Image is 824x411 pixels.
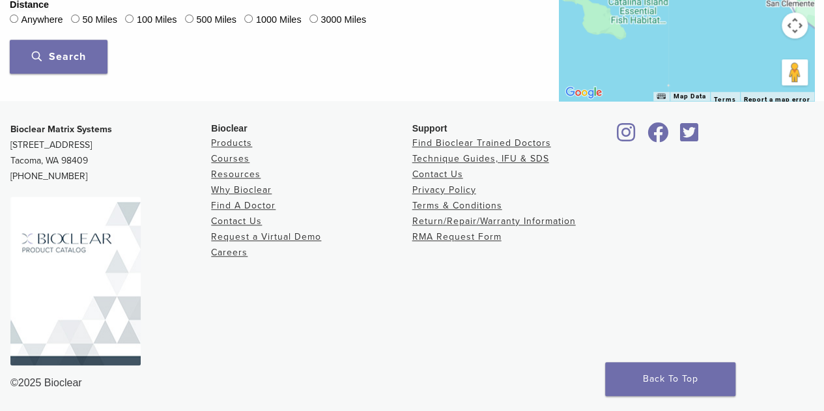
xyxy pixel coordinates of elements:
label: 3000 Miles [320,13,366,27]
a: Terms & Conditions [412,200,502,211]
a: Careers [211,247,248,258]
img: Google [562,84,605,101]
a: Contact Us [211,216,262,227]
strong: Bioclear Matrix Systems [10,124,112,135]
span: Bioclear [211,123,247,134]
label: 100 Miles [137,13,177,27]
label: Anywhere [21,13,63,27]
button: Search [10,40,107,74]
button: Map Data [674,92,706,101]
a: Return/Repair/Warranty Information [412,216,576,227]
a: Products [211,137,252,149]
img: Bioclear [10,197,141,365]
a: Find A Doctor [211,200,276,211]
a: RMA Request Form [412,231,502,242]
a: Resources [211,169,261,180]
span: Support [412,123,448,134]
a: Contact Us [412,169,463,180]
a: Technique Guides, IFU & SDS [412,153,549,164]
a: Why Bioclear [211,184,272,195]
a: Report a map error [744,96,810,103]
a: Find Bioclear Trained Doctors [412,137,551,149]
div: ©2025 Bioclear [10,375,814,391]
a: Bioclear [643,130,673,143]
button: Keyboard shortcuts [657,92,666,101]
a: Request a Virtual Demo [211,231,321,242]
label: 1000 Miles [256,13,302,27]
a: Terms (opens in new tab) [714,96,736,104]
a: Bioclear [613,130,640,143]
a: Open this area in Google Maps (opens a new window) [562,84,605,101]
span: Search [32,50,86,63]
button: Map camera controls [782,12,808,38]
a: Back To Top [605,362,735,396]
label: 50 Miles [82,13,117,27]
a: Courses [211,153,249,164]
label: 500 Miles [196,13,236,27]
a: Privacy Policy [412,184,476,195]
p: [STREET_ADDRESS] Tacoma, WA 98409 [PHONE_NUMBER] [10,122,211,184]
button: Drag Pegman onto the map to open Street View [782,59,808,85]
a: Bioclear [675,130,703,143]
